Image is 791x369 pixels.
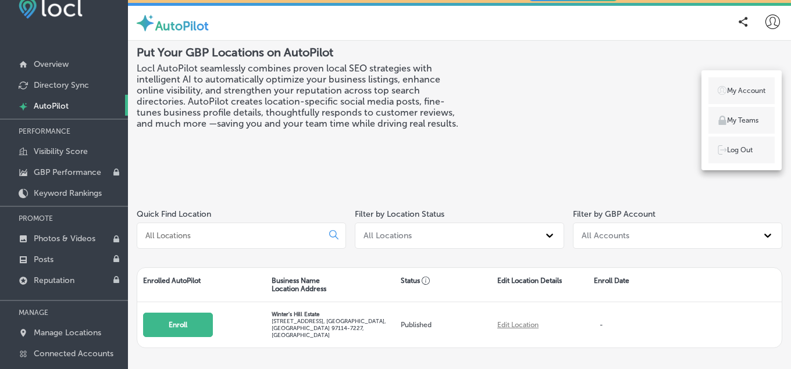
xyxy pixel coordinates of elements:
[34,80,89,90] p: Directory Sync
[708,107,775,134] a: My Teams
[727,115,758,126] p: My Teams
[708,137,775,163] a: Log Out
[34,275,74,285] p: Reputation
[34,167,101,177] p: GBP Performance
[34,188,102,198] p: Keyword Rankings
[34,146,88,156] p: Visibility Score
[34,59,69,69] p: Overview
[34,349,113,359] p: Connected Accounts
[34,234,95,243] p: Photos & Videos
[34,101,69,111] p: AutoPilot
[34,255,54,264] p: Posts
[727,145,753,155] p: Log Out
[727,85,765,96] p: My Account
[34,328,101,338] p: Manage Locations
[708,77,775,104] a: My Account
